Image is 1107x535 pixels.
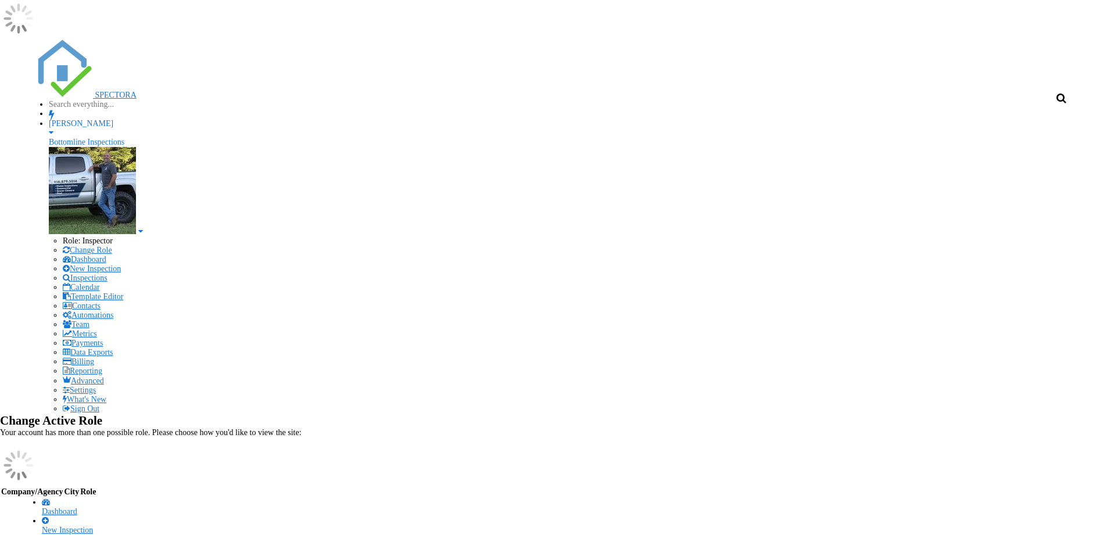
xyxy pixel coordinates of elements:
[42,526,1079,535] div: New Inspection
[63,311,113,319] a: Automations
[35,40,93,98] img: The Best Home Inspection Software - Spectora
[63,274,108,282] a: Inspections
[63,404,99,413] a: Sign Out
[65,487,80,497] th: City
[49,119,1072,128] div: [PERSON_NAME]
[63,301,101,310] a: Contacts
[63,386,96,394] a: Settings
[42,498,1079,516] a: Dashboard
[49,100,147,109] input: Search everything...
[49,147,136,234] img: truck8.jpg
[63,292,123,301] a: Template Editor
[63,367,102,375] a: Reporting
[35,91,137,99] a: SPECTORA
[63,255,106,264] a: Dashboard
[42,516,1079,535] a: New Inspection
[63,348,113,357] a: Data Exports
[63,320,89,329] a: Team
[42,507,1079,516] div: Dashboard
[63,246,112,254] a: Change Role
[49,138,1072,147] div: Bottomline Inspections
[63,339,103,347] a: Payments
[1,487,63,497] th: Company/Agency
[63,376,104,385] a: Advanced
[95,91,137,99] span: SPECTORA
[80,487,96,497] th: Role
[63,357,94,366] a: Billing
[63,264,121,273] a: New Inspection
[63,236,113,245] span: Role: Inspector
[63,283,100,292] a: Calendar
[63,395,106,404] a: What's New
[63,329,97,338] a: Metrics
